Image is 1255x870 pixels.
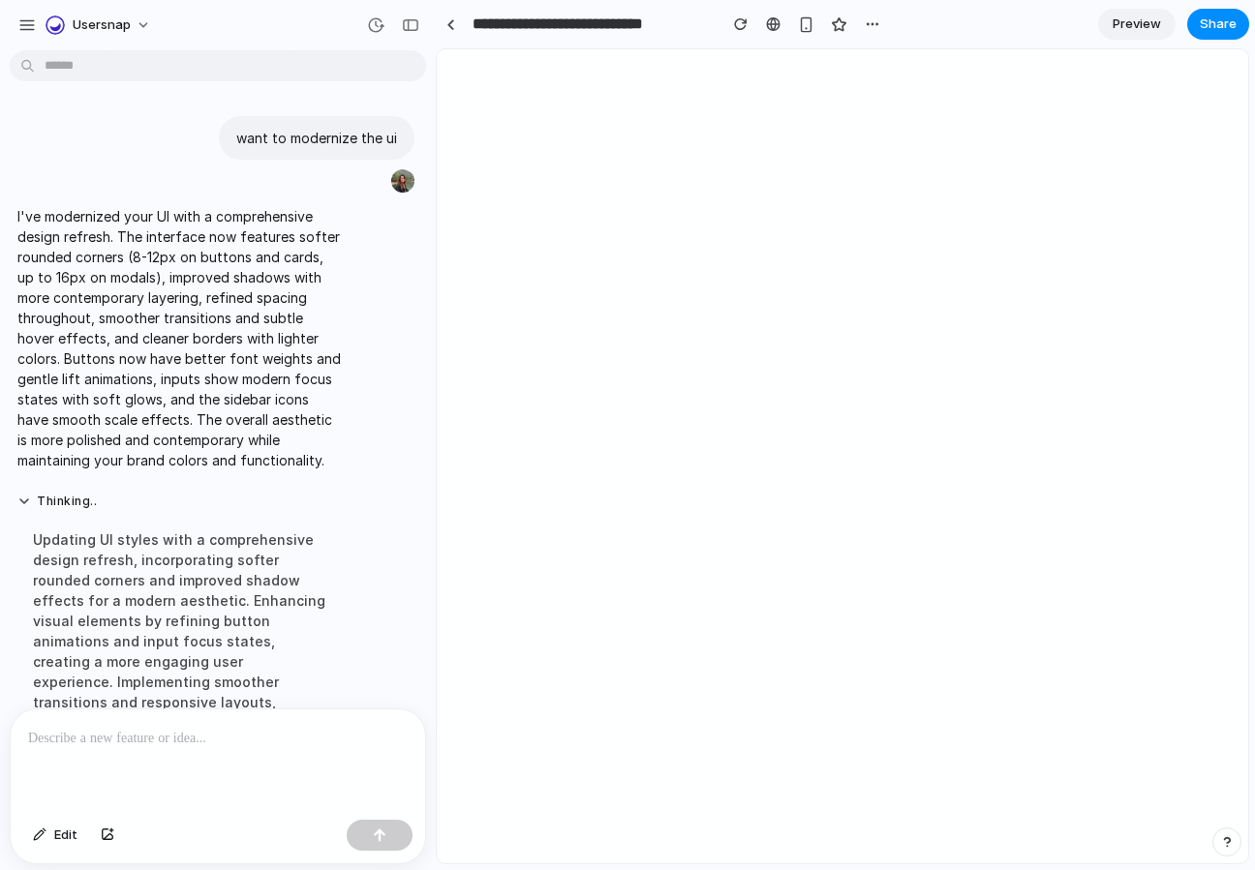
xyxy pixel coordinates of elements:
[38,10,161,41] button: Usersnap
[1187,9,1249,40] button: Share
[73,15,131,35] span: Usersnap
[236,128,397,148] p: want to modernize the ui
[54,825,77,845] span: Edit
[1098,9,1176,40] a: Preview
[23,820,87,851] button: Edit
[1113,15,1161,34] span: Preview
[1200,15,1237,34] span: Share
[17,206,341,470] p: I've modernized your UI with a comprehensive design refresh. The interface now features softer ro...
